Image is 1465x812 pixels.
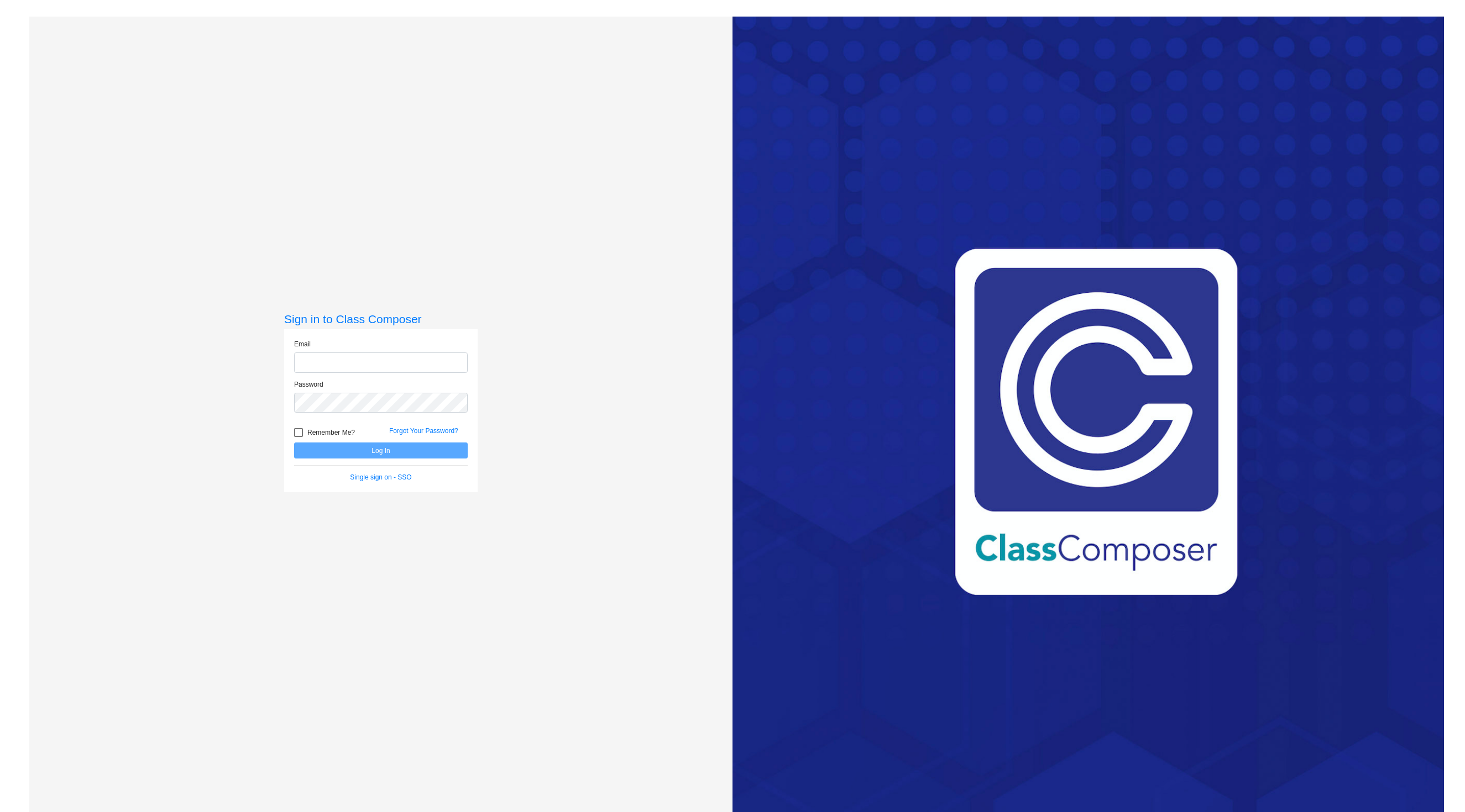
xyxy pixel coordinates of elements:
[307,426,355,439] span: Remember Me?
[294,339,311,349] label: Email
[389,427,458,435] a: Forgot Your Password?
[294,379,323,389] label: Password
[284,312,478,326] h3: Sign in to Class Composer
[294,442,468,458] button: Log In
[350,473,411,481] a: Single sign on - SSO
